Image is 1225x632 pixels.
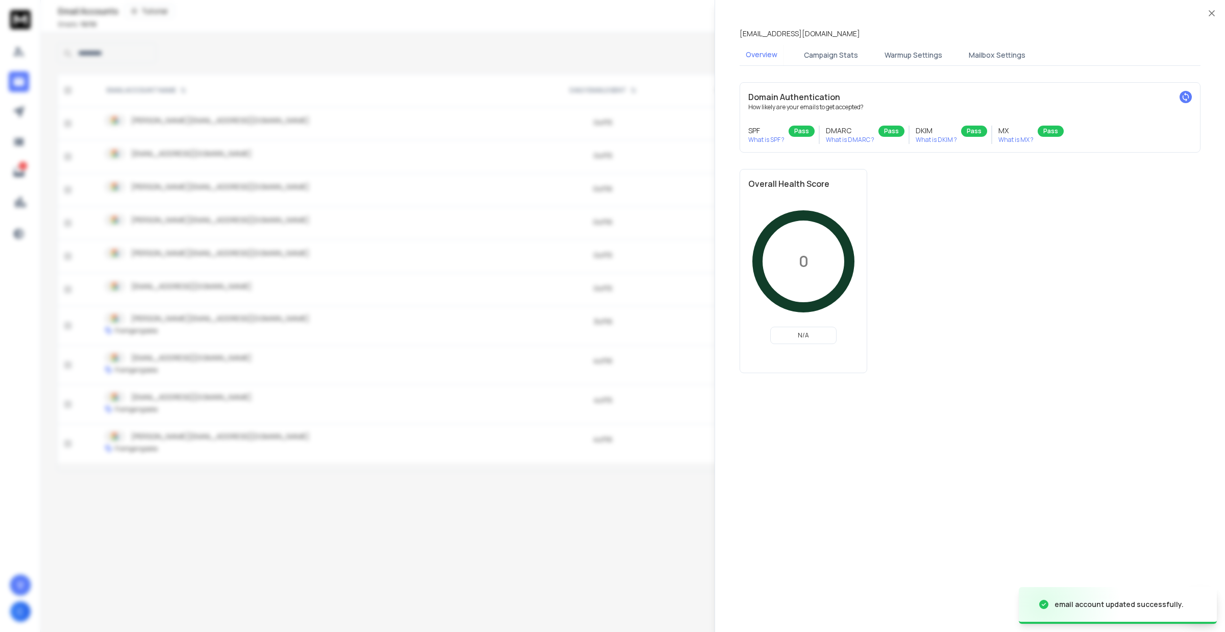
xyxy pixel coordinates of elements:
[826,136,874,144] p: What is DMARC ?
[878,126,904,137] div: Pass
[775,331,832,339] p: N/A
[799,252,808,271] p: 0
[826,126,874,136] h3: DMARC
[998,126,1034,136] h3: MX
[963,44,1032,66] button: Mailbox Settings
[998,136,1034,144] p: What is MX ?
[748,178,859,190] h2: Overall Health Score
[748,103,1192,111] p: How likely are your emails to get accepted?
[916,136,957,144] p: What is DKIM ?
[961,126,987,137] div: Pass
[740,29,860,39] p: [EMAIL_ADDRESS][DOMAIN_NAME]
[1038,126,1064,137] div: Pass
[789,126,815,137] div: Pass
[798,44,864,66] button: Campaign Stats
[740,43,783,67] button: Overview
[748,91,1192,103] h2: Domain Authentication
[748,136,785,144] p: What is SPF ?
[748,126,785,136] h3: SPF
[878,44,948,66] button: Warmup Settings
[916,126,957,136] h3: DKIM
